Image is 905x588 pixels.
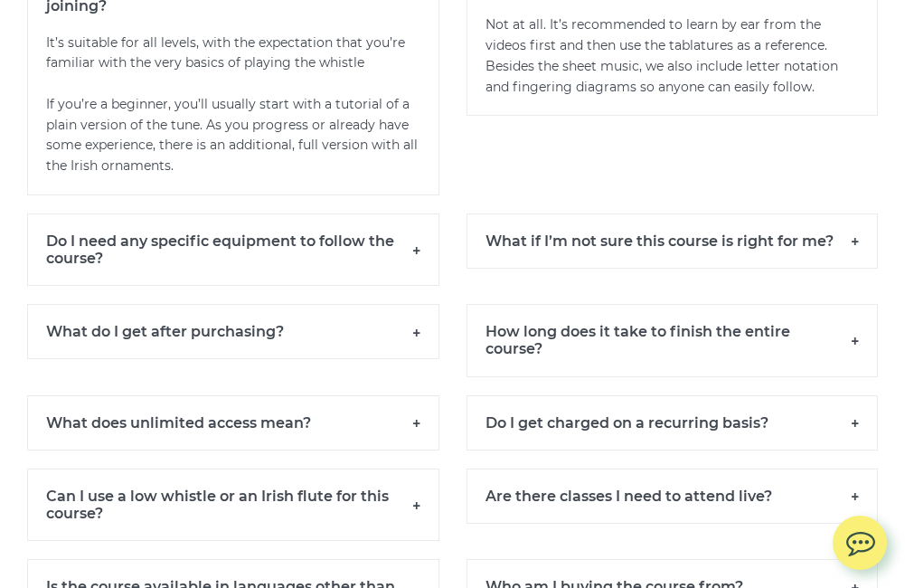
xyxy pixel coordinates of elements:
[467,395,879,450] h6: Do I get charged on a recurring basis?
[27,469,439,541] h6: Can I use a low whistle or an Irish flute for this course?
[467,469,879,524] h6: Are there classes I need to attend live?
[27,395,439,450] h6: What does unlimited access mean?
[27,33,439,195] p: It’s suitable for all levels, with the expectation that you’re familiar with the very basics of p...
[27,304,439,359] h6: What do I get after purchasing?
[467,304,879,376] h6: How long does it take to finish the entire course?
[833,516,887,562] img: chat.svg
[27,213,439,286] h6: Do I need any specific equipment to follow the course?
[467,14,879,116] p: Not at all. It’s recommended to learn by ear from the videos first and then use the tablatures as...
[467,213,879,269] h6: What if I’m not sure this course is right for me?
